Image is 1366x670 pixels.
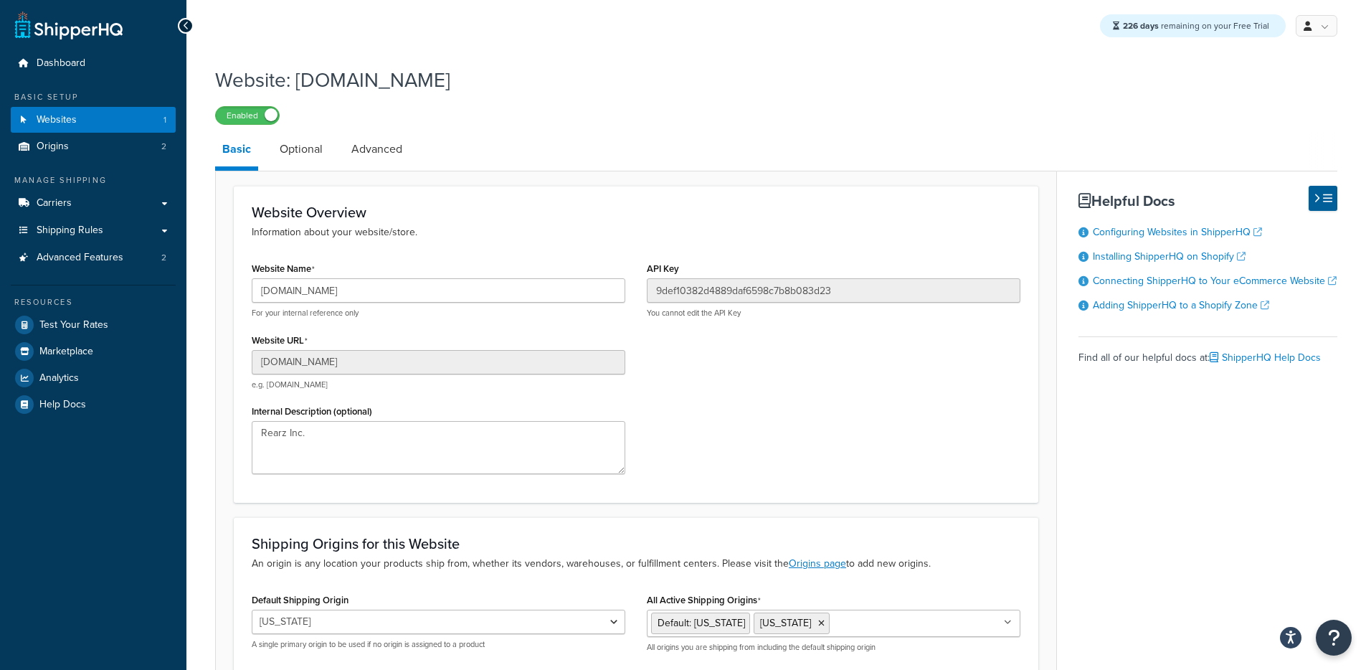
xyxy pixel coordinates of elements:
p: An origin is any location your products ship from, whether its vendors, warehouses, or fulfillmen... [252,556,1020,572]
span: Websites [37,114,77,126]
p: You cannot edit the API Key [647,308,1020,319]
input: XDL713J089NBV22 [647,278,1020,303]
h3: Helpful Docs [1078,193,1337,209]
a: Test Your Rates [11,312,176,338]
a: Help Docs [11,392,176,417]
span: Analytics [39,372,79,384]
a: ShipperHQ Help Docs [1210,350,1321,365]
li: Websites [11,107,176,133]
a: Shipping Rules [11,217,176,244]
a: Connecting ShipperHQ to Your eCommerce Website [1093,273,1337,288]
span: 2 [161,141,166,153]
h1: Website: [DOMAIN_NAME] [215,66,1319,94]
span: Origins [37,141,69,153]
a: Adding ShipperHQ to a Shopify Zone [1093,298,1269,313]
span: 1 [163,114,166,126]
label: API Key [647,263,679,274]
p: e.g. [DOMAIN_NAME] [252,379,625,390]
label: Website URL [252,335,308,346]
span: remaining on your Free Trial [1123,19,1269,32]
h3: Website Overview [252,204,1020,220]
label: Default Shipping Origin [252,595,348,605]
label: Enabled [216,107,279,124]
span: Carriers [37,197,72,209]
p: For your internal reference only [252,308,625,319]
a: Dashboard [11,50,176,77]
span: Default: [US_STATE] [658,615,745,631]
span: Help Docs [39,399,86,411]
p: A single primary origin to be used if no origin is assigned to a product [252,639,625,650]
a: Marketplace [11,339,176,364]
li: Origins [11,133,176,160]
li: Advanced Features [11,245,176,271]
span: 2 [161,252,166,264]
h3: Shipping Origins for this Website [252,536,1020,552]
span: Marketplace [39,346,93,358]
textarea: Rearz Inc. [252,421,625,474]
a: Origins2 [11,133,176,160]
label: All Active Shipping Origins [647,595,761,606]
button: Hide Help Docs [1309,186,1337,211]
a: Optional [272,132,330,166]
a: Basic [215,132,258,171]
div: Basic Setup [11,91,176,103]
label: Website Name [252,263,315,275]
span: [US_STATE] [760,615,811,631]
div: Find all of our helpful docs at: [1078,336,1337,368]
a: Websites1 [11,107,176,133]
a: Carriers [11,190,176,217]
p: All origins you are shipping from including the default shipping origin [647,642,1020,653]
a: Advanced Features2 [11,245,176,271]
span: Shipping Rules [37,225,103,237]
span: Test Your Rates [39,319,108,331]
span: Advanced Features [37,252,123,264]
span: Dashboard [37,57,85,70]
div: Manage Shipping [11,174,176,187]
a: Origins page [789,556,846,571]
p: Information about your website/store. [252,225,1020,240]
div: Resources [11,296,176,308]
strong: 226 days [1123,19,1159,32]
a: Configuring Websites in ShipperHQ [1093,225,1262,240]
button: Open Resource Center [1316,620,1352,656]
label: Internal Description (optional) [252,406,372,417]
a: Analytics [11,365,176,391]
a: Advanced [344,132,409,166]
a: Installing ShipperHQ on Shopify [1093,249,1246,264]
